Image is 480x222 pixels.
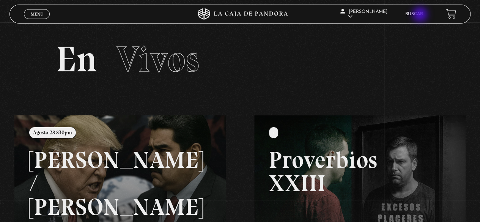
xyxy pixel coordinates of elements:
span: Cerrar [28,18,46,23]
a: Buscar [405,12,423,16]
h2: En [56,41,425,77]
a: View your shopping cart [446,9,456,19]
span: Vivos [116,38,199,81]
span: [PERSON_NAME] [340,9,387,19]
span: Menu [31,12,43,16]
